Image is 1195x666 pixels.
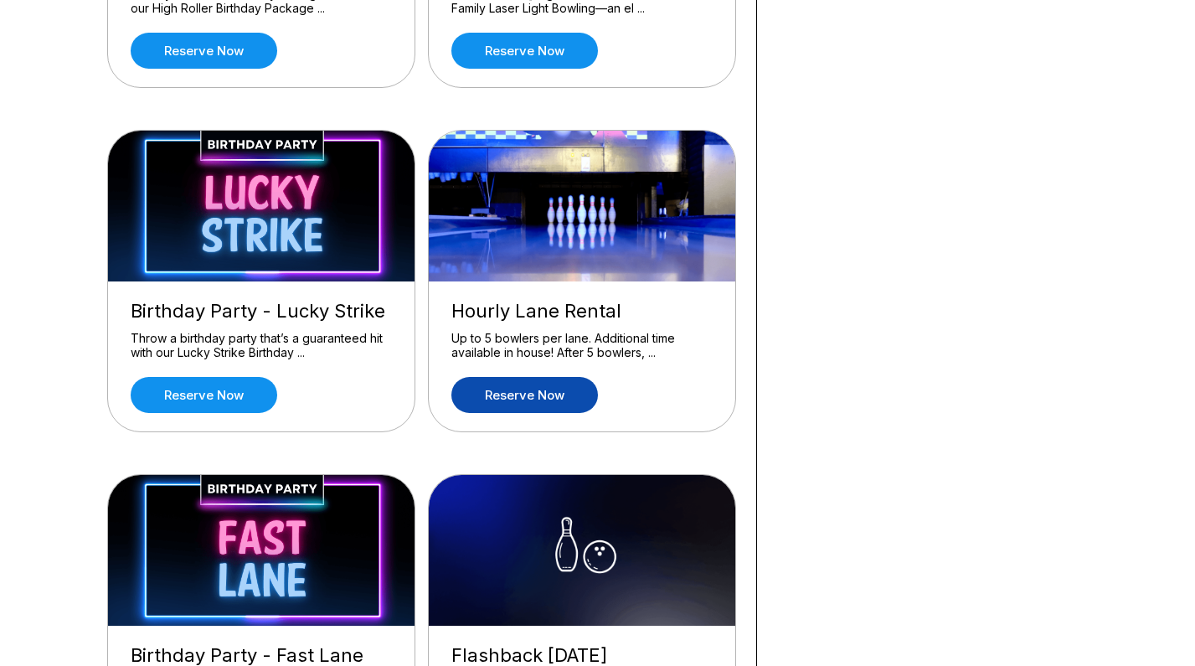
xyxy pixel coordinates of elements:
a: Reserve now [451,377,598,413]
div: Hourly Lane Rental [451,300,713,323]
img: Flashback Friday [429,475,737,626]
img: Birthday Party - Lucky Strike [108,131,416,281]
div: Throw a birthday party that’s a guaranteed hit with our Lucky Strike Birthday ... [131,331,392,360]
div: Birthday Party - Lucky Strike [131,300,392,323]
a: Reserve now [131,377,277,413]
div: Up to 5 bowlers per lane. Additional time available in house! After 5 bowlers, ... [451,331,713,360]
img: Hourly Lane Rental [429,131,737,281]
img: Birthday Party - Fast Lane [108,475,416,626]
a: Reserve now [451,33,598,69]
a: Reserve now [131,33,277,69]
